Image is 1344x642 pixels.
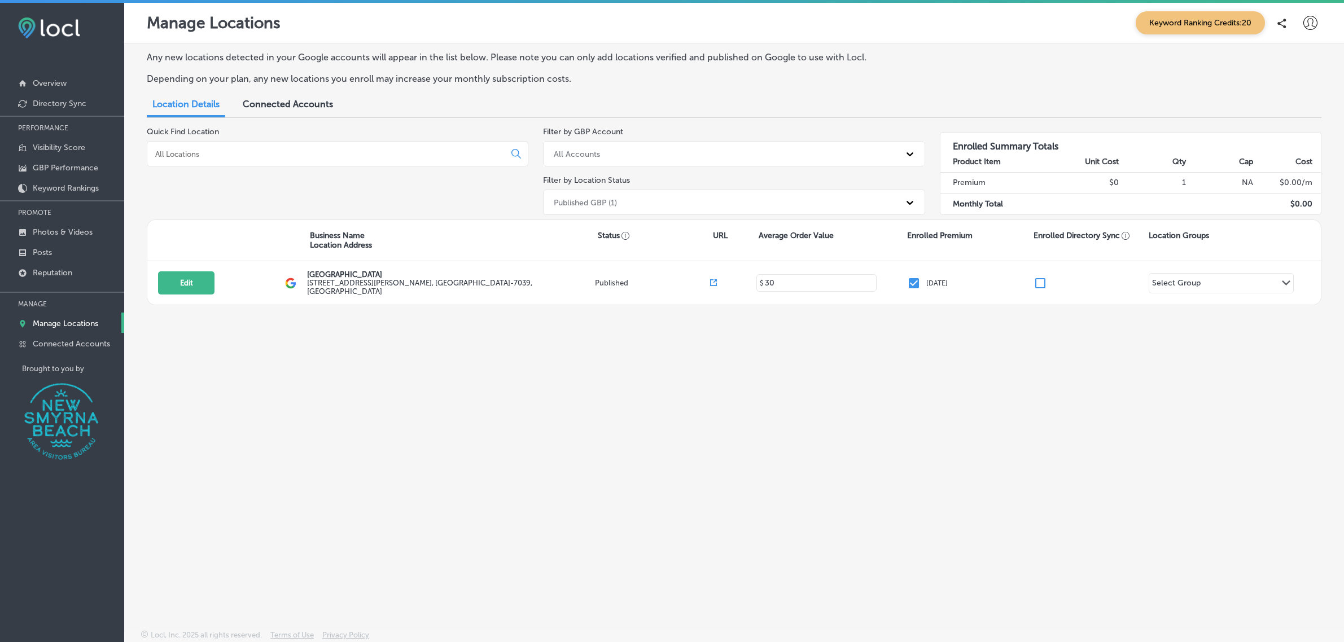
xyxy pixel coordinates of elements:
p: Business Name Location Address [310,231,372,250]
img: New Smyrna Beach [22,382,101,461]
p: Status [598,231,713,240]
p: $ [760,279,764,287]
p: Enrolled Premium [907,231,973,240]
p: Brought to you by [22,364,124,373]
p: Manage Locations [147,14,281,32]
td: NA [1187,173,1254,194]
p: GBP Performance [33,163,98,173]
p: Directory Sync [33,99,86,108]
th: Unit Cost [1052,152,1119,173]
span: Connected Accounts [243,99,333,109]
p: Overview [33,78,67,88]
div: Published GBP (1) [554,197,617,207]
div: Select Group [1152,278,1201,291]
span: Location Details [152,99,220,109]
div: All Accounts [554,149,600,159]
p: Average Order Value [759,231,834,240]
input: All Locations [154,149,502,159]
td: $ 0.00 /m [1254,173,1321,194]
label: Quick Find Location [147,127,219,137]
th: Cap [1187,152,1254,173]
p: Connected Accounts [33,339,110,349]
p: [DATE] [926,279,948,287]
img: logo [285,278,296,289]
td: $0 [1052,173,1119,194]
span: Keyword Ranking Credits: 20 [1136,11,1265,34]
p: Reputation [33,268,72,278]
button: Edit [158,271,214,294]
h3: Enrolled Summary Totals [940,133,1321,152]
td: $ 0.00 [1254,194,1321,214]
p: Location Groups [1149,231,1209,240]
p: Manage Locations [33,319,98,328]
p: Posts [33,248,52,257]
p: Keyword Rankings [33,183,99,193]
strong: Product Item [953,157,1001,166]
td: Monthly Total [940,194,1052,214]
img: fda3e92497d09a02dc62c9cd864e3231.png [18,17,80,38]
th: Cost [1254,152,1321,173]
label: [STREET_ADDRESS][PERSON_NAME] , [GEOGRAPHIC_DATA]-7039, [GEOGRAPHIC_DATA] [307,279,592,296]
p: Any new locations detected in your Google accounts will appear in the list below. Please note you... [147,52,910,63]
p: Enrolled Directory Sync [1034,231,1130,240]
p: Visibility Score [33,143,85,152]
p: Photos & Videos [33,227,93,237]
p: Depending on your plan, any new locations you enroll may increase your monthly subscription costs. [147,73,910,84]
label: Filter by GBP Account [543,127,623,137]
p: URL [713,231,728,240]
td: Premium [940,173,1052,194]
label: Filter by Location Status [543,175,630,185]
p: Locl, Inc. 2025 all rights reserved. [151,631,262,639]
th: Qty [1119,152,1187,173]
p: [GEOGRAPHIC_DATA] [307,270,592,279]
td: 1 [1119,173,1187,194]
p: Published [595,279,710,287]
